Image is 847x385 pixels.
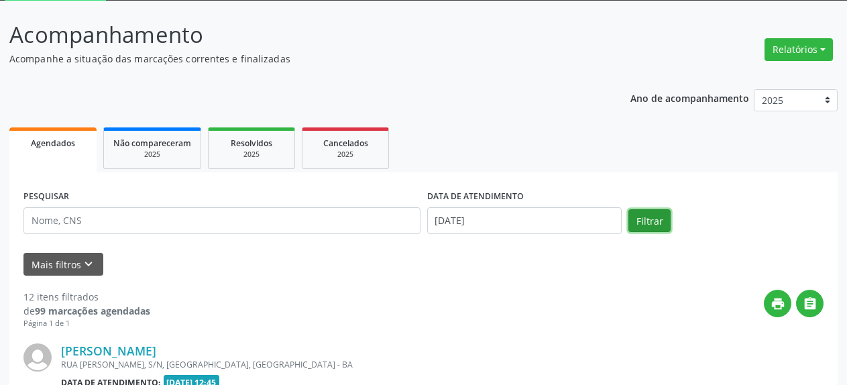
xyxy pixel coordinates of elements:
button: Filtrar [628,209,671,232]
i: print [771,296,785,311]
strong: 99 marcações agendadas [35,305,150,317]
span: Resolvidos [231,137,272,149]
button: Relatórios [765,38,833,61]
button: print [764,290,791,317]
div: 2025 [312,150,379,160]
div: de [23,304,150,318]
i:  [803,296,817,311]
div: 12 itens filtrados [23,290,150,304]
p: Acompanhe a situação das marcações correntes e finalizadas [9,52,589,66]
p: Acompanhamento [9,18,589,52]
span: Cancelados [323,137,368,149]
div: 2025 [218,150,285,160]
a: [PERSON_NAME] [61,343,156,358]
p: Ano de acompanhamento [630,89,749,106]
div: 2025 [113,150,191,160]
button: Mais filtroskeyboard_arrow_down [23,253,103,276]
div: Página 1 de 1 [23,318,150,329]
span: Agendados [31,137,75,149]
button:  [796,290,824,317]
input: Nome, CNS [23,207,420,234]
div: RUA [PERSON_NAME], S/N, [GEOGRAPHIC_DATA], [GEOGRAPHIC_DATA] - BA [61,359,622,370]
span: Não compareceram [113,137,191,149]
input: Selecione um intervalo [427,207,622,234]
label: PESQUISAR [23,186,69,207]
i: keyboard_arrow_down [81,257,96,272]
label: DATA DE ATENDIMENTO [427,186,524,207]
